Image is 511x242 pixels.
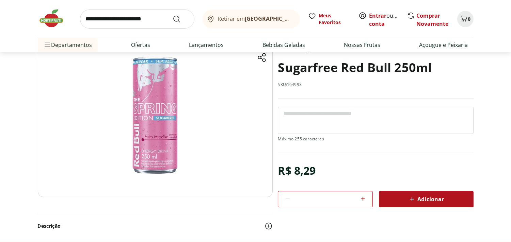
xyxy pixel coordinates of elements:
button: Submit Search [173,15,189,23]
a: Entrar [369,12,387,19]
button: Descrição [38,219,273,234]
span: Adicionar [408,195,444,203]
span: ou [369,12,400,28]
button: Adicionar [379,191,474,207]
button: Carrinho [457,11,474,27]
a: Lançamentos [189,41,224,49]
a: Criar conta [369,12,407,28]
button: Retirar em[GEOGRAPHIC_DATA]/[GEOGRAPHIC_DATA] [203,10,300,29]
div: R$ 8,29 [278,161,316,180]
span: Retirar em [218,16,293,22]
h1: Energético Frutas Vermelhas Sugarfree Red Bull 250ml [278,33,473,79]
a: Nossas Frutas [344,41,380,49]
span: 0 [468,16,471,22]
a: Bebidas Geladas [262,41,305,49]
img: Image [38,33,273,197]
p: SKU: 164993 [278,82,302,87]
button: Menu [43,37,51,53]
b: [GEOGRAPHIC_DATA]/[GEOGRAPHIC_DATA] [245,15,360,22]
input: search [80,10,194,29]
img: Hortifruti [38,8,72,29]
a: Ofertas [131,41,150,49]
a: Comprar Novamente [417,12,449,28]
a: Meus Favoritos [308,12,350,26]
span: Meus Favoritos [319,12,350,26]
a: Açougue e Peixaria [419,41,468,49]
span: Departamentos [43,37,92,53]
